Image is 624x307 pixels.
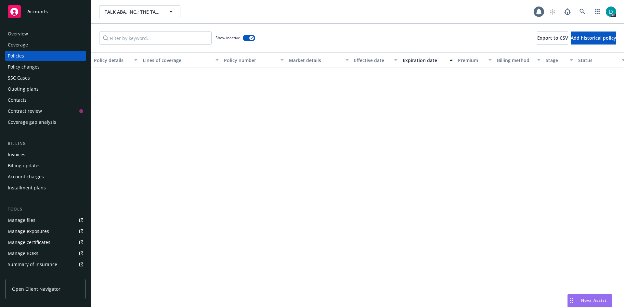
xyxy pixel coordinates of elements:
div: Installment plans [8,183,46,193]
a: Manage BORs [5,248,86,259]
button: Billing method [494,52,543,68]
div: Overview [8,29,28,39]
div: Policy number [224,57,277,64]
span: TALK ABA, INC.; THE TALK TEAM, A PROFESSIONAL SPEECH PATHOLOGIST CORP. [105,8,161,15]
div: Premium [458,57,485,64]
div: Expiration date [403,57,446,64]
div: Policies [8,51,24,61]
div: Tools [5,206,86,212]
div: Status [578,57,618,64]
a: Contract review [5,106,86,116]
a: Overview [5,29,86,39]
a: Account charges [5,172,86,182]
div: Contract review [8,106,42,116]
a: Contacts [5,95,86,105]
input: Filter by keyword... [99,32,212,45]
span: Add historical policy [571,35,616,41]
div: Coverage [8,40,28,50]
div: Drag to move [568,294,576,307]
div: Manage exposures [8,226,49,237]
span: Nova Assist [581,298,607,303]
div: Billing [5,140,86,147]
div: Account charges [8,172,44,182]
a: Switch app [591,5,604,18]
div: Billing updates [8,160,41,171]
a: Coverage gap analysis [5,117,86,127]
a: Quoting plans [5,84,86,94]
a: Start snowing [546,5,559,18]
a: Report a Bug [561,5,574,18]
img: photo [606,6,616,17]
div: Manage files [8,215,35,225]
a: Summary of insurance [5,259,86,270]
button: Expiration date [400,52,455,68]
button: Market details [286,52,351,68]
a: Coverage [5,40,86,50]
a: SSC Cases [5,73,86,83]
div: Manage BORs [8,248,38,259]
button: Policy number [221,52,286,68]
span: Open Client Navigator [12,286,60,292]
div: Policy changes [8,62,40,72]
div: Invoices [8,149,25,160]
button: Policy details [91,52,140,68]
button: Stage [543,52,576,68]
span: Accounts [27,9,48,14]
a: Manage certificates [5,237,86,248]
a: Installment plans [5,183,86,193]
button: Export to CSV [537,32,568,45]
button: Lines of coverage [140,52,221,68]
div: Lines of coverage [143,57,212,64]
div: Manage certificates [8,237,50,248]
button: Nova Assist [567,294,612,307]
a: Policies [5,51,86,61]
div: Policy details [94,57,130,64]
div: Quoting plans [8,84,39,94]
button: TALK ABA, INC.; THE TALK TEAM, A PROFESSIONAL SPEECH PATHOLOGIST CORP. [99,5,180,18]
button: Add historical policy [571,32,616,45]
button: Premium [455,52,494,68]
div: Market details [289,57,342,64]
a: Policy changes [5,62,86,72]
span: Show inactive [215,35,240,41]
a: Search [576,5,589,18]
div: Stage [546,57,566,64]
button: Effective date [351,52,400,68]
span: Export to CSV [537,35,568,41]
a: Manage files [5,215,86,225]
a: Manage exposures [5,226,86,237]
div: Summary of insurance [8,259,57,270]
a: Accounts [5,3,86,21]
div: SSC Cases [8,73,30,83]
a: Billing updates [5,160,86,171]
div: Effective date [354,57,390,64]
div: Billing method [497,57,533,64]
div: Contacts [8,95,27,105]
div: Coverage gap analysis [8,117,56,127]
a: Invoices [5,149,86,160]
